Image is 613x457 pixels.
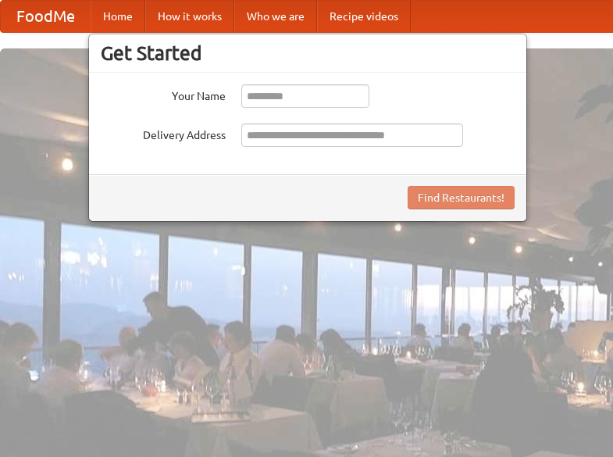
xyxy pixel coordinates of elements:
[317,1,411,32] a: Recipe videos
[101,84,226,104] label: Your Name
[408,186,515,209] button: Find Restaurants!
[91,1,145,32] a: Home
[1,1,91,32] a: FoodMe
[101,41,515,65] h3: Get Started
[101,123,226,143] label: Delivery Address
[145,1,234,32] a: How it works
[234,1,317,32] a: Who we are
